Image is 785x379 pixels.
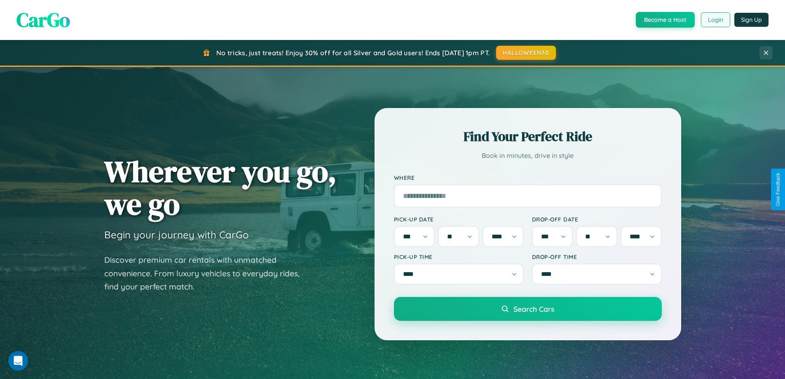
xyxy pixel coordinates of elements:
[532,253,662,260] label: Drop-off Time
[216,49,490,57] span: No tricks, just treats! Enjoy 30% off for all Silver and Gold users! Ends [DATE] 1pm PT.
[104,253,310,294] p: Discover premium car rentals with unmatched convenience. From luxury vehicles to everyday rides, ...
[734,13,769,27] button: Sign Up
[104,155,337,220] h1: Wherever you go, we go
[775,173,781,206] div: Give Feedback
[16,6,70,33] span: CarGo
[8,351,28,371] iframe: Intercom live chat
[496,46,556,60] button: HALLOWEEN30
[394,253,524,260] label: Pick-up Time
[104,228,249,241] h3: Begin your journey with CarGo
[513,304,554,313] span: Search Cars
[636,12,695,28] button: Become a Host
[394,216,524,223] label: Pick-up Date
[394,150,662,162] p: Book in minutes, drive in style
[394,127,662,146] h2: Find Your Perfect Ride
[701,12,730,27] button: Login
[532,216,662,223] label: Drop-off Date
[394,174,662,181] label: Where
[394,297,662,321] button: Search Cars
